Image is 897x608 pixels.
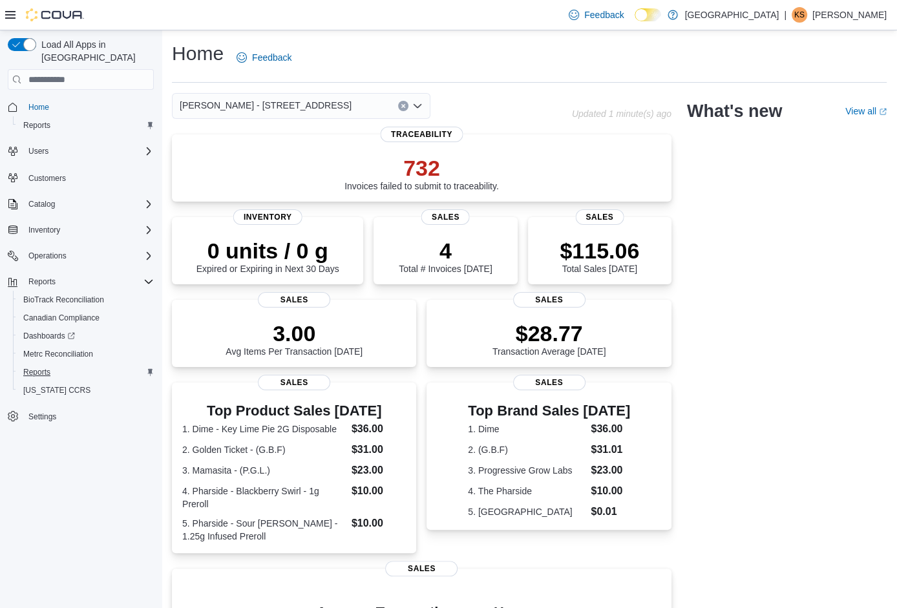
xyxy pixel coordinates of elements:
a: Feedback [231,45,297,70]
span: [US_STATE] CCRS [23,385,90,395]
span: Operations [23,248,154,264]
span: Sales [421,209,470,225]
span: Canadian Compliance [18,310,154,326]
dd: $0.01 [591,504,630,519]
button: BioTrack Reconciliation [13,291,159,309]
dd: $31.01 [591,442,630,457]
span: Sales [575,209,624,225]
span: Metrc Reconciliation [23,349,93,359]
span: Load All Apps in [GEOGRAPHIC_DATA] [36,38,154,64]
span: Home [23,99,154,115]
span: Customers [23,169,154,185]
p: 3.00 [226,320,363,346]
span: Customers [28,173,66,183]
nav: Complex example [8,92,154,459]
p: [PERSON_NAME] [812,7,887,23]
p: 0 units / 0 g [196,238,339,264]
dt: 1. Dime [468,423,586,435]
span: Reports [28,277,56,287]
dt: 4. Pharside - Blackberry Swirl - 1g Preroll [182,485,346,510]
span: Settings [23,408,154,425]
a: Dashboards [18,328,80,344]
span: Catalog [28,199,55,209]
span: Inventory [233,209,302,225]
span: Reports [18,118,154,133]
button: Operations [23,248,72,264]
div: Avg Items Per Transaction [DATE] [226,320,363,357]
span: Inventory [23,222,154,238]
span: Users [23,143,154,159]
a: View allExternal link [845,106,887,116]
span: BioTrack Reconciliation [23,295,104,305]
span: Dashboards [18,328,154,344]
dt: 2. (G.B.F) [468,443,586,456]
span: Reports [23,120,50,131]
a: Dashboards [13,327,159,345]
dt: 5. Pharside - Sour [PERSON_NAME] - 1.25g Infused Preroll [182,517,346,543]
button: Reports [3,273,159,291]
a: Home [23,100,54,115]
dd: $23.00 [352,463,406,478]
button: Clear input [398,101,408,111]
h3: Top Brand Sales [DATE] [468,403,630,419]
span: Traceability [381,127,463,142]
span: Sales [385,561,458,576]
p: | [784,7,786,23]
button: Inventory [23,222,65,238]
a: Metrc Reconciliation [18,346,98,362]
p: $28.77 [492,320,606,346]
h2: What's new [687,101,782,121]
button: [US_STATE] CCRS [13,381,159,399]
button: Open list of options [412,101,423,111]
p: Updated 1 minute(s) ago [572,109,671,119]
span: Catalog [23,196,154,212]
h3: Top Product Sales [DATE] [182,403,406,419]
span: Canadian Compliance [23,313,100,323]
span: Reports [23,274,154,289]
dt: 4. The Pharside [468,485,586,498]
span: Operations [28,251,67,261]
p: [GEOGRAPHIC_DATA] [684,7,779,23]
button: Customers [3,168,159,187]
dt: 3. Mamasita - (P.G.L.) [182,464,346,477]
button: Catalog [3,195,159,213]
button: Operations [3,247,159,265]
span: Feedback [252,51,291,64]
div: Transaction Average [DATE] [492,320,606,357]
span: Inventory [28,225,60,235]
dt: 3. Progressive Grow Labs [468,464,586,477]
a: Customers [23,171,71,186]
button: Home [3,98,159,116]
span: Sales [513,375,586,390]
dd: $23.00 [591,463,630,478]
div: Expired or Expiring in Next 30 Days [196,238,339,274]
span: Reports [23,367,50,377]
button: Inventory [3,221,159,239]
a: [US_STATE] CCRS [18,383,96,398]
svg: External link [879,108,887,116]
span: Home [28,102,49,112]
button: Users [23,143,54,159]
span: Dashboards [23,331,75,341]
a: Feedback [564,2,629,28]
div: Kilie Shahrestani [792,7,807,23]
p: $115.06 [560,238,639,264]
span: Washington CCRS [18,383,154,398]
a: Settings [23,409,61,425]
p: 732 [344,155,499,181]
div: Invoices failed to submit to traceability. [344,155,499,191]
a: Canadian Compliance [18,310,105,326]
dd: $10.00 [591,483,630,499]
button: Reports [13,116,159,134]
dd: $10.00 [352,483,406,499]
dd: $36.00 [352,421,406,437]
span: Sales [513,292,586,308]
button: Reports [23,274,61,289]
div: Total # Invoices [DATE] [399,238,492,274]
dd: $10.00 [352,516,406,531]
span: Users [28,146,48,156]
span: Sales [258,375,330,390]
a: BioTrack Reconciliation [18,292,109,308]
span: Settings [28,412,56,422]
